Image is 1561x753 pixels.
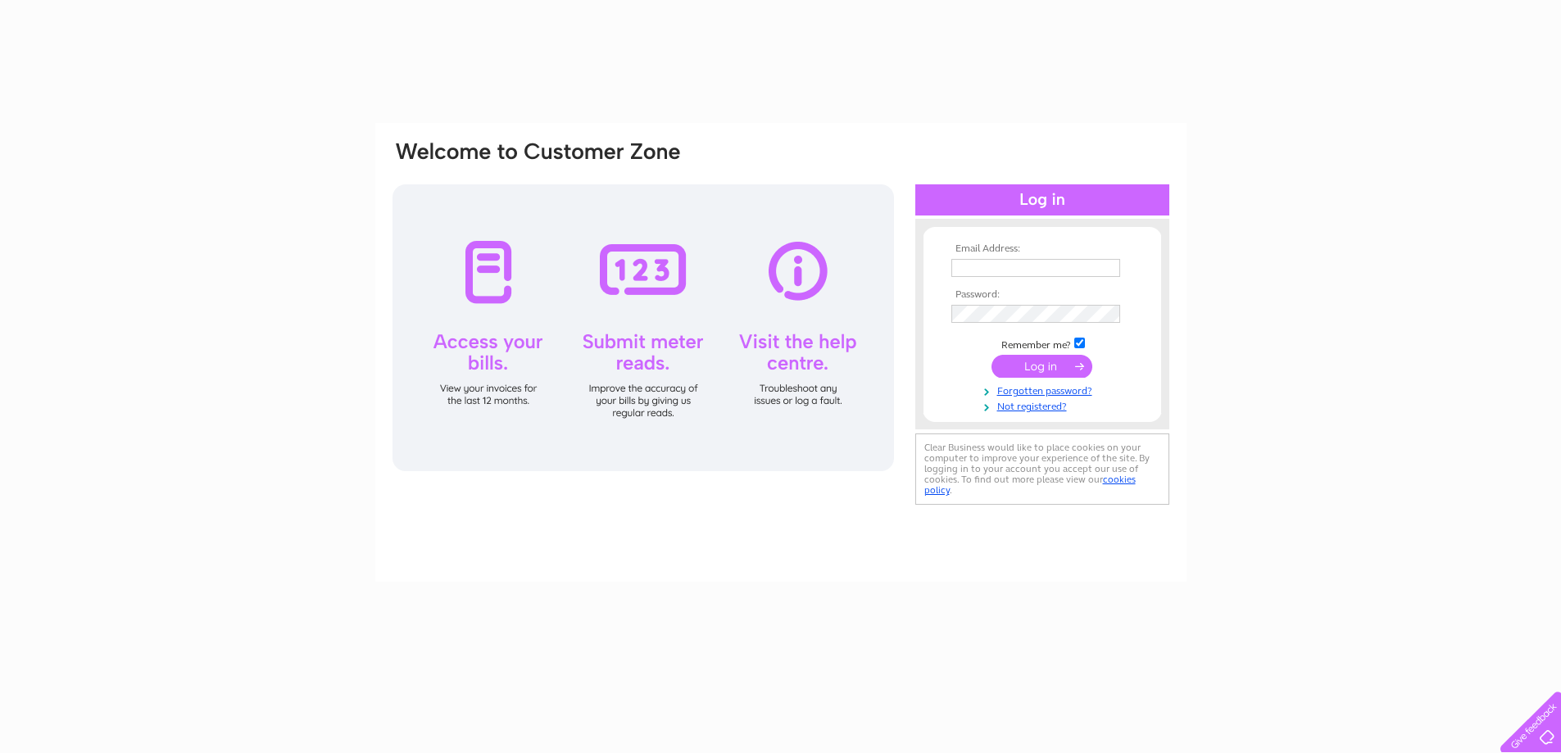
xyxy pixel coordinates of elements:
[915,433,1169,505] div: Clear Business would like to place cookies on your computer to improve your experience of the sit...
[951,382,1137,397] a: Forgotten password?
[947,335,1137,352] td: Remember me?
[947,289,1137,301] th: Password:
[992,355,1092,378] input: Submit
[951,397,1137,413] a: Not registered?
[947,243,1137,255] th: Email Address:
[924,474,1136,496] a: cookies policy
